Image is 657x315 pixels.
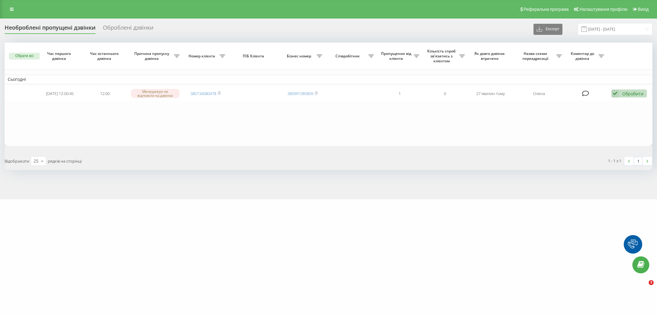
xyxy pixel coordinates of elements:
[568,51,598,61] span: Коментар до дзвінка
[9,53,40,60] button: Обрати всі
[186,54,219,59] span: Номер клієнта
[283,54,317,59] span: Бізнес номер
[579,7,627,12] span: Налаштування профілю
[103,24,153,34] div: Оброблені дзвінки
[131,89,180,98] div: Менеджери не відповіли на дзвінок
[422,85,468,102] td: 0
[516,51,556,61] span: Назва схеми переадресації
[82,85,128,102] td: 12:00
[48,158,82,164] span: рядків на сторінці
[5,158,29,164] span: Відображати
[533,24,562,35] button: Експорт
[377,85,422,102] td: 1
[468,85,513,102] td: 27 хвилин тому
[34,158,39,164] div: 25
[622,91,643,97] div: Обробити
[425,49,459,63] span: Кількість спроб зв'язатись з клієнтом
[380,51,414,61] span: Пропущених від клієнта
[636,280,651,295] iframe: Intercom live chat
[638,7,649,12] span: Вихід
[190,91,216,96] a: 380734080478
[131,51,174,61] span: Причина пропуску дзвінка
[233,54,274,59] span: ПІБ Клієнта
[513,85,565,102] td: Олена
[287,91,313,96] a: 380991085809
[649,280,654,285] span: 3
[634,157,643,165] a: 1
[37,85,82,102] td: [DATE] 12:00:45
[328,54,368,59] span: Співробітник
[473,51,508,61] span: Як довго дзвінок втрачено
[42,51,77,61] span: Час першого дзвінка
[5,75,652,84] td: Сьогодні
[87,51,123,61] span: Час останнього дзвінка
[608,158,621,164] div: 1 - 1 з 1
[524,7,569,12] span: Реферальна програма
[5,24,95,34] div: Необроблені пропущені дзвінки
